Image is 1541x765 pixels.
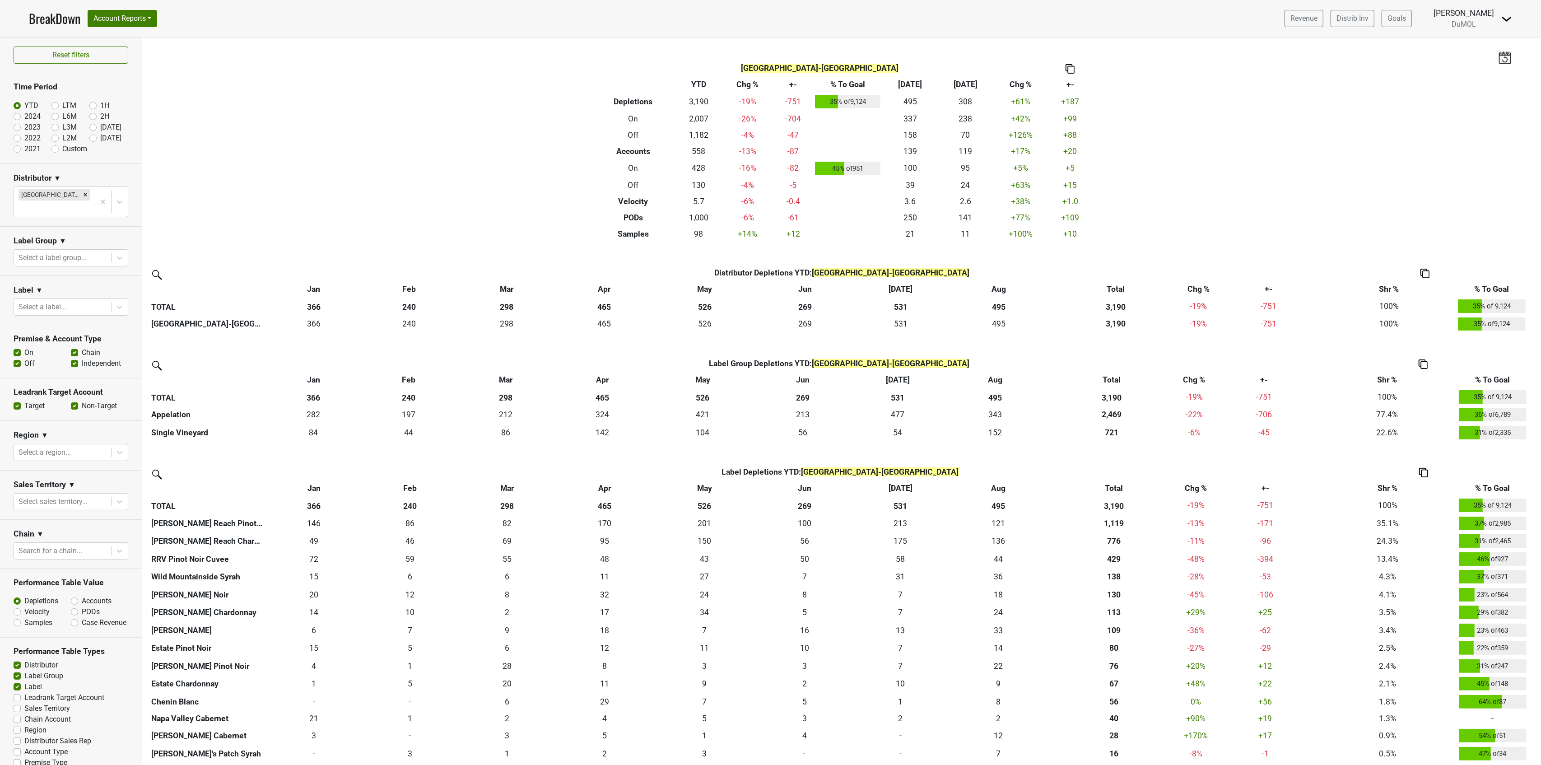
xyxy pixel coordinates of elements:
[266,406,361,424] td: 282.2
[591,143,675,159] th: Accounts
[938,193,993,210] td: 2.6
[266,297,362,315] th: 366
[14,529,34,539] h3: Chain
[773,143,813,159] td: -87
[1420,269,1429,278] img: Copy to clipboard
[722,76,774,93] th: Chg %
[1048,93,1092,111] td: +187
[456,388,555,406] th: 298
[24,736,91,746] label: Distributor Sales Rep
[266,281,362,297] th: Jan: activate to sort column ascending
[993,177,1048,193] td: +63 %
[938,93,993,111] td: 308
[850,372,945,388] th: Jul: activate to sort column ascending
[675,93,722,111] td: 3,190
[652,427,753,438] div: 104
[755,406,850,424] td: 213.168
[883,193,938,210] td: 3.6
[362,480,458,497] th: Feb: activate to sort column ascending
[363,427,454,438] div: 44
[24,596,58,606] label: Depletions
[555,388,650,406] th: 465
[758,315,853,333] td: 268.668
[850,388,945,406] th: 531
[14,387,128,397] h3: Leadrank Target Account
[266,372,361,388] th: Jan: activate to sort column ascending
[1066,64,1075,74] img: Copy to clipboard
[100,122,121,133] label: [DATE]
[24,606,50,617] label: Velocity
[24,703,70,714] label: Sales Territory
[883,159,938,177] td: 100
[813,76,883,93] th: % To Goal
[555,424,650,442] td: 141.5
[757,409,848,420] div: 213
[362,265,1322,281] th: Distributor Depletions YTD :
[266,388,361,406] th: 366
[883,177,938,193] td: 39
[1183,315,1215,333] td: -19 %
[1457,372,1529,388] th: % To Goal: activate to sort column ascending
[24,714,71,725] label: Chain Account
[853,297,949,315] th: 531
[363,318,455,330] div: 240
[1178,372,1210,388] th: Chg %: activate to sort column ascending
[1456,281,1528,297] th: % To Goal: activate to sort column ascending
[1178,406,1210,424] td: -22 %
[773,210,813,226] td: -61
[1322,297,1456,315] td: 100%
[100,100,109,111] label: 1H
[1048,177,1092,193] td: +15
[24,347,33,358] label: On
[1217,318,1320,330] div: -751
[82,606,100,617] label: PODs
[812,359,969,368] span: [GEOGRAPHIC_DATA]-[GEOGRAPHIC_DATA]
[1045,406,1178,424] th: 2468.638
[652,409,753,420] div: 421
[1213,427,1316,438] div: -45
[722,159,774,177] td: -16 %
[456,424,555,442] td: 86.3
[1049,297,1183,315] th: 3,190
[149,406,266,424] th: Appelation
[149,358,163,372] img: filter
[14,236,57,246] h3: Label Group
[362,281,457,297] th: Feb: activate to sort column ascending
[654,318,755,330] div: 526
[149,480,266,497] th: &nbsp;: activate to sort column ascending
[650,372,755,388] th: May: activate to sort column ascending
[853,281,949,297] th: Jul: activate to sort column ascending
[722,226,774,242] td: +14 %
[722,127,774,143] td: -4 %
[1256,392,1272,401] span: -751
[1285,10,1323,27] a: Revenue
[1048,76,1092,93] th: +-
[675,177,722,193] td: 130
[14,173,51,183] h3: Distributor
[14,47,128,64] button: Reset filters
[993,76,1048,93] th: Chg %
[850,424,945,442] td: 54.333
[938,127,993,143] td: 70
[36,285,43,296] span: ▼
[24,681,42,692] label: Label
[82,401,117,411] label: Non-Target
[722,210,774,226] td: -6 %
[62,133,77,144] label: L2M
[801,467,959,476] span: [GEOGRAPHIC_DATA]-[GEOGRAPHIC_DATA]
[24,358,35,369] label: Off
[1501,14,1512,24] img: Dropdown Menu
[1318,424,1457,442] td: 22.6%
[650,388,755,406] th: 526
[938,143,993,159] td: 119
[149,424,266,442] th: Single Vineyard
[675,111,722,127] td: 2,007
[1452,20,1476,28] span: DuMOL
[993,210,1048,226] td: +77 %
[945,388,1045,406] th: 495
[773,177,813,193] td: -5
[773,93,813,111] td: -751
[993,226,1048,242] td: +100 %
[1190,302,1207,311] span: -19%
[755,372,850,388] th: Jun: activate to sort column ascending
